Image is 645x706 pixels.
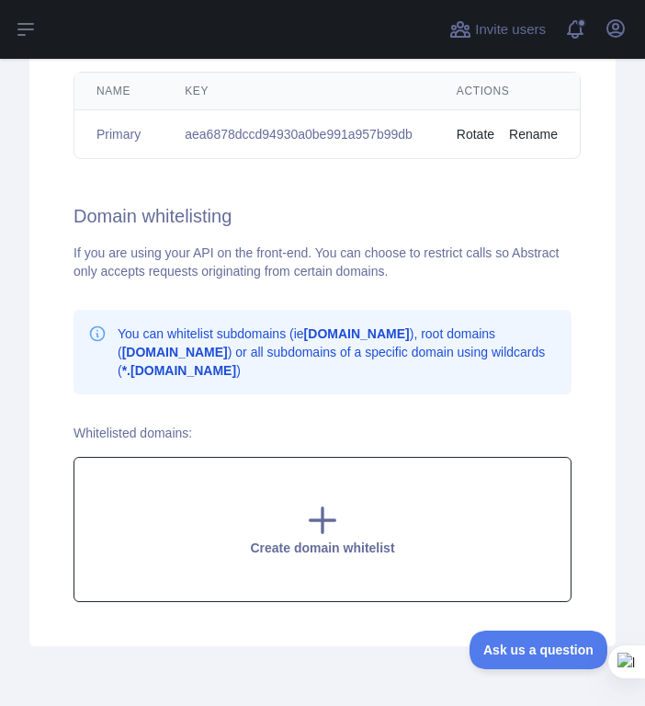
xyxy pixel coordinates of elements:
[509,125,558,143] button: Rename
[457,125,494,143] button: Rotate
[74,426,192,440] label: Whitelisted domains:
[475,19,546,40] span: Invite users
[163,110,435,159] td: aea6878dccd94930a0be991a957b99db
[446,15,549,44] button: Invite users
[74,73,163,110] th: Name
[122,363,236,378] b: *.[DOMAIN_NAME]
[470,631,608,669] iframe: Toggle Customer Support
[435,73,580,110] th: Actions
[118,325,557,380] p: You can whitelist subdomains (ie ), root domains ( ) or all subdomains of a specific domain using...
[74,203,571,229] h2: Domain whitelisting
[304,326,410,341] b: [DOMAIN_NAME]
[74,244,571,280] div: If you are using your API on the front-end. You can choose to restrict calls so Abstract only acc...
[122,345,228,359] b: [DOMAIN_NAME]
[250,541,394,555] span: Create domain whitelist
[163,73,435,110] th: Key
[74,110,163,159] td: Primary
